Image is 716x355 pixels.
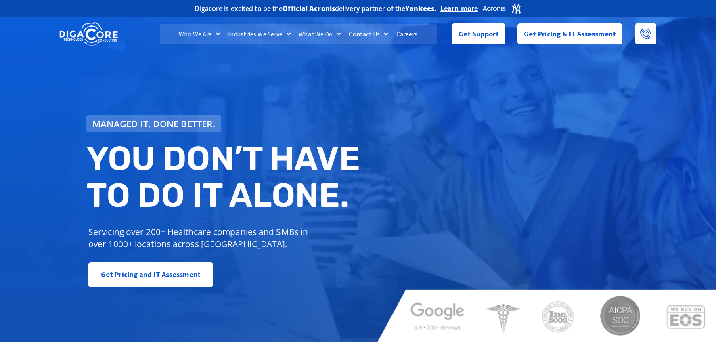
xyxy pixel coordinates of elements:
[295,24,345,44] a: What We Do
[458,26,499,42] span: Get Support
[517,23,622,44] a: Get Pricing & IT Assessment
[92,119,215,128] span: Managed IT, done better.
[524,26,616,42] span: Get Pricing & IT Assessment
[195,5,436,12] h2: Digacore is excited to be the delivery partner of the
[283,4,335,13] b: Official Acronis
[88,262,213,287] a: Get Pricing and IT Assessment
[101,267,201,283] span: Get Pricing and IT Assessment
[452,23,505,44] a: Get Support
[345,24,392,44] a: Contact Us
[405,4,436,13] b: Yankees.
[392,24,422,44] a: Careers
[224,24,295,44] a: Industries We Serve
[160,24,437,44] nav: Menu
[86,115,221,132] a: Managed IT, done better.
[175,24,224,44] a: Who We Are
[88,226,314,250] p: Servicing over 200+ Healthcare companies and SMBs in over 1000+ locations across [GEOGRAPHIC_DATA].
[86,140,364,214] h2: You don’t have to do IT alone.
[59,21,118,47] img: DigaCore Technology Consulting
[482,2,521,14] img: Acronis
[440,4,478,13] a: Learn more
